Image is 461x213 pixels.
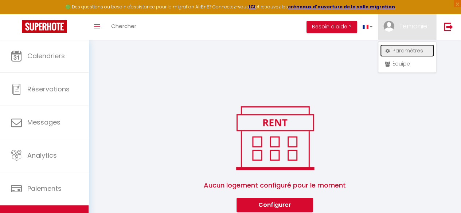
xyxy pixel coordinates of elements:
[380,58,434,70] a: Équipe
[27,184,62,193] span: Paiements
[27,118,60,127] span: Messages
[6,3,28,25] button: Ouvrir le widget de chat LiveChat
[27,51,65,60] span: Calendriers
[249,4,255,10] a: ICI
[378,14,436,40] a: ... Temanie
[27,151,57,160] span: Analytics
[27,84,70,94] span: Réservations
[228,103,321,173] img: rent.png
[399,21,427,31] span: Temanie
[22,20,67,33] img: Super Booking
[111,22,136,30] span: Chercher
[383,21,394,32] img: ...
[444,22,453,31] img: logout
[380,44,434,57] a: Paramètres
[306,21,357,33] button: Besoin d'aide ?
[288,4,395,10] a: créneaux d'ouverture de la salle migration
[237,198,313,212] button: Configurer
[97,173,452,198] span: Aucun logement configuré pour le moment
[106,14,142,40] a: Chercher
